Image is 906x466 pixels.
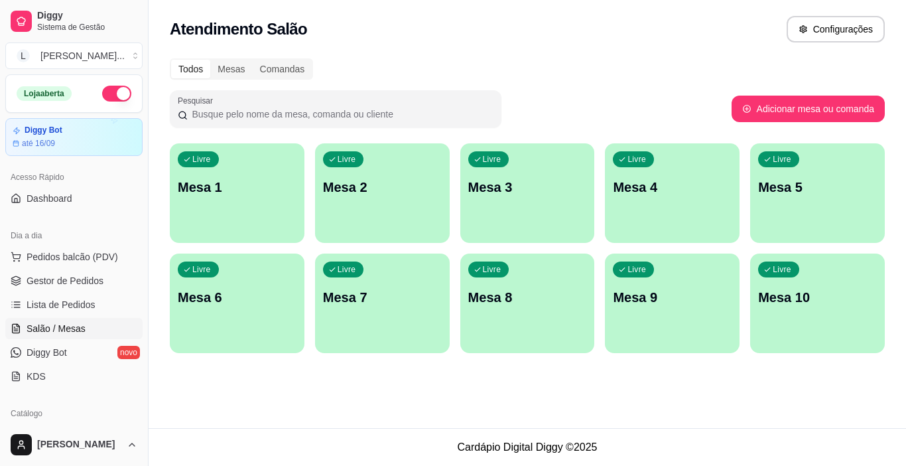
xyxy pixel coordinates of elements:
p: Livre [338,154,356,165]
div: Todos [171,60,210,78]
div: [PERSON_NAME] ... [40,49,125,62]
span: Sistema de Gestão [37,22,137,33]
button: LivreMesa 5 [750,143,885,243]
p: Mesa 4 [613,178,732,196]
p: Livre [773,264,791,275]
span: Dashboard [27,192,72,205]
div: Mesas [210,60,252,78]
article: até 16/09 [22,138,55,149]
a: Diggy Botaté 16/09 [5,118,143,156]
span: Pedidos balcão (PDV) [27,250,118,264]
button: LivreMesa 2 [315,143,450,243]
p: Mesa 8 [468,288,587,307]
p: Livre [773,154,791,165]
div: Acesso Rápido [5,167,143,188]
button: LivreMesa 9 [605,254,740,353]
span: [PERSON_NAME] [37,439,121,451]
input: Pesquisar [188,108,493,121]
a: DiggySistema de Gestão [5,5,143,37]
p: Mesa 2 [323,178,442,196]
footer: Cardápio Digital Diggy © 2025 [149,428,906,466]
button: Select a team [5,42,143,69]
span: KDS [27,370,46,383]
button: Adicionar mesa ou comanda [732,96,885,122]
p: Livre [483,264,501,275]
span: L [17,49,30,62]
article: Diggy Bot [25,125,62,135]
p: Livre [483,154,501,165]
button: LivreMesa 8 [460,254,595,353]
span: Gestor de Pedidos [27,274,103,287]
span: Diggy [37,10,137,22]
p: Mesa 7 [323,288,442,307]
button: LivreMesa 7 [315,254,450,353]
p: Livre [627,154,646,165]
a: Lista de Pedidos [5,294,143,315]
p: Mesa 3 [468,178,587,196]
span: Lista de Pedidos [27,298,96,311]
button: LivreMesa 10 [750,254,885,353]
button: LivreMesa 6 [170,254,304,353]
div: Dia a dia [5,225,143,246]
h2: Atendimento Salão [170,19,307,40]
p: Mesa 10 [758,288,877,307]
p: Livre [627,264,646,275]
a: Gestor de Pedidos [5,270,143,291]
a: Diggy Botnovo [5,342,143,363]
button: Alterar Status [102,86,131,102]
p: Livre [338,264,356,275]
p: Mesa 5 [758,178,877,196]
span: Diggy Bot [27,346,67,359]
a: Salão / Mesas [5,318,143,339]
button: LivreMesa 1 [170,143,304,243]
p: Mesa 6 [178,288,296,307]
button: LivreMesa 4 [605,143,740,243]
div: Loja aberta [17,86,72,101]
p: Mesa 9 [613,288,732,307]
label: Pesquisar [178,95,218,106]
a: KDS [5,366,143,387]
p: Livre [192,264,211,275]
div: Comandas [253,60,312,78]
button: LivreMesa 3 [460,143,595,243]
button: [PERSON_NAME] [5,429,143,461]
span: Salão / Mesas [27,322,86,335]
p: Livre [192,154,211,165]
button: Pedidos balcão (PDV) [5,246,143,268]
a: Dashboard [5,188,143,209]
button: Configurações [787,16,885,42]
div: Catálogo [5,403,143,424]
p: Mesa 1 [178,178,296,196]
